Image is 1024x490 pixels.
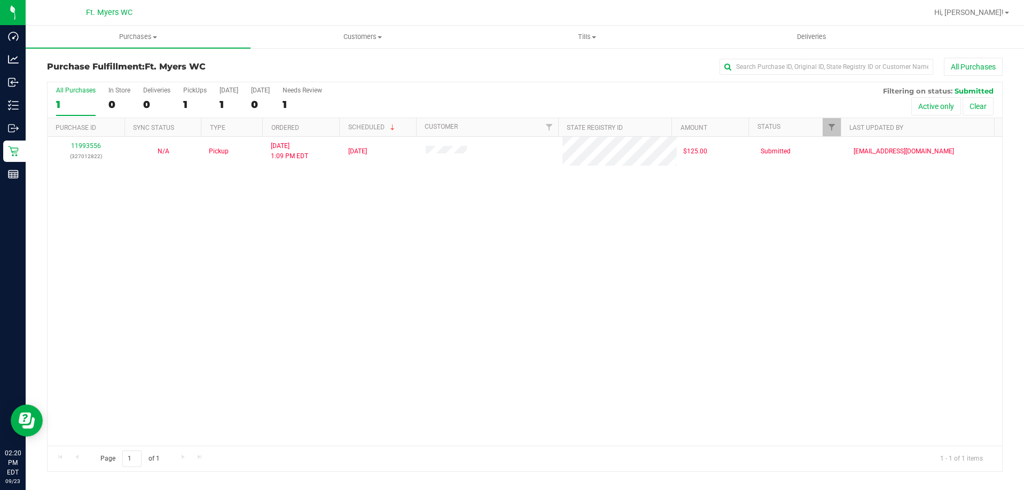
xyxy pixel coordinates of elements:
[425,123,458,130] a: Customer
[122,450,142,467] input: 1
[56,124,96,131] a: Purchase ID
[757,123,780,130] a: Status
[963,97,994,115] button: Clear
[761,146,791,157] span: Submitted
[783,32,841,42] span: Deliveries
[944,58,1003,76] button: All Purchases
[143,98,170,111] div: 0
[823,118,840,136] a: Filter
[683,146,707,157] span: $125.00
[8,100,19,111] inline-svg: Inventory
[541,118,558,136] a: Filter
[8,169,19,180] inline-svg: Reports
[911,97,961,115] button: Active only
[11,405,43,437] iframe: Resource center
[932,450,991,466] span: 1 - 1 of 1 items
[47,62,365,72] h3: Purchase Fulfillment:
[91,450,168,467] span: Page of 1
[220,87,238,94] div: [DATE]
[567,124,623,131] a: State Registry ID
[934,8,1004,17] span: Hi, [PERSON_NAME]!
[700,26,925,48] a: Deliveries
[5,448,21,477] p: 02:20 PM EDT
[849,124,903,131] a: Last Updated By
[183,87,207,94] div: PickUps
[8,77,19,88] inline-svg: Inbound
[348,123,397,131] a: Scheduled
[720,59,933,75] input: Search Purchase ID, Original ID, State Registry ID or Customer Name...
[271,141,308,161] span: [DATE] 1:09 PM EDT
[251,32,475,42] span: Customers
[108,98,130,111] div: 0
[251,98,270,111] div: 0
[56,98,96,111] div: 1
[108,87,130,94] div: In Store
[56,87,96,94] div: All Purchases
[8,54,19,65] inline-svg: Analytics
[475,32,699,42] span: Tills
[158,147,169,155] span: Not Applicable
[283,87,322,94] div: Needs Review
[8,123,19,134] inline-svg: Outbound
[86,8,132,17] span: Ft. Myers WC
[5,477,21,485] p: 09/23
[133,124,174,131] a: Sync Status
[8,146,19,157] inline-svg: Retail
[251,26,475,48] a: Customers
[143,87,170,94] div: Deliveries
[8,31,19,42] inline-svg: Dashboard
[854,146,954,157] span: [EMAIL_ADDRESS][DOMAIN_NAME]
[348,146,367,157] span: [DATE]
[145,61,206,72] span: Ft. Myers WC
[681,124,707,131] a: Amount
[183,98,207,111] div: 1
[475,26,700,48] a: Tills
[26,32,251,42] span: Purchases
[209,146,229,157] span: Pickup
[271,124,299,131] a: Ordered
[26,26,251,48] a: Purchases
[283,98,322,111] div: 1
[955,87,994,95] span: Submitted
[883,87,952,95] span: Filtering on status:
[158,146,169,157] button: N/A
[71,142,101,150] a: 11993556
[54,151,119,161] p: (327012822)
[251,87,270,94] div: [DATE]
[210,124,225,131] a: Type
[220,98,238,111] div: 1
